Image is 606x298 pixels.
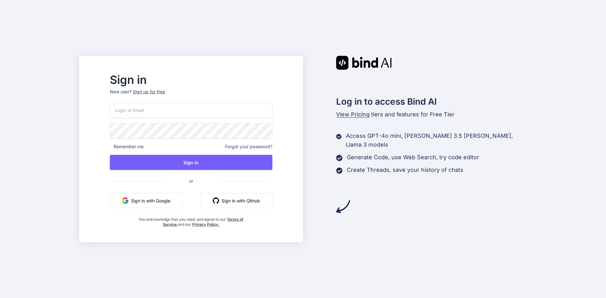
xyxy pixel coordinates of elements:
a: Privacy Policy. [192,222,219,227]
button: Sign In [110,155,272,170]
div: You acknowledge that you read, and agree to our and our [137,213,246,227]
img: github [213,197,219,204]
img: google [122,197,128,204]
p: Generate Code, use Web Search, try code editor [347,153,479,162]
a: Terms of Service [163,217,244,227]
p: tiers and features for Free Tier [336,110,527,119]
input: Login or Email [110,102,272,118]
h2: Sign in [110,75,272,85]
span: or [164,173,218,189]
span: Remember me [110,143,144,150]
button: Sign in with Github [200,193,272,208]
h2: Log in to access Bind AI [336,95,527,108]
img: arrow [336,200,350,213]
button: Sign in with Google [110,193,183,208]
p: Create Threads, save your history of chats [347,166,463,174]
span: Forgot your password? [225,143,272,150]
img: Bind AI logo [336,56,392,70]
p: New user? [110,89,272,102]
p: Access GPT-4o mini, [PERSON_NAME] 3.5 [PERSON_NAME], Llama 3 models [346,131,527,149]
div: Sign up for free [133,89,165,95]
span: View Pricing [336,111,370,118]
